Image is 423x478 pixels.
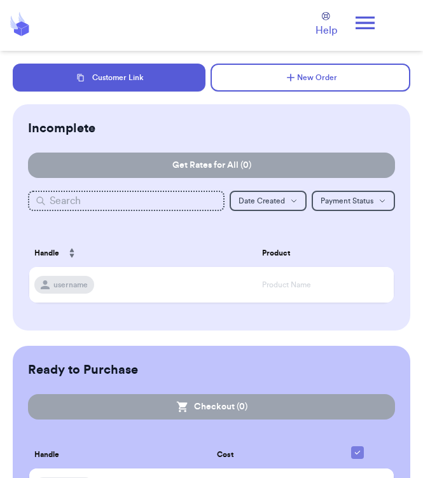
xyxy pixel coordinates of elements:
[28,361,138,379] h2: Ready to Purchase
[28,153,395,178] button: Get Rates for All (0)
[312,191,395,211] button: Payment Status
[13,64,205,92] button: Customer Link
[28,119,95,137] h2: Incomplete
[230,191,307,211] button: Date Created
[321,197,373,205] span: Payment Status
[28,394,395,420] button: Checkout (0)
[211,64,410,92] button: New Order
[34,247,59,259] span: Handle
[28,191,225,211] input: Search
[53,280,88,290] span: username
[62,240,82,266] button: Sort ascending
[239,197,285,205] span: Date Created
[212,437,321,471] th: Cost
[257,236,394,270] th: Product
[316,12,337,38] a: Help
[316,23,337,38] span: Help
[34,449,59,460] span: Handle
[262,281,311,289] span: Product Name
